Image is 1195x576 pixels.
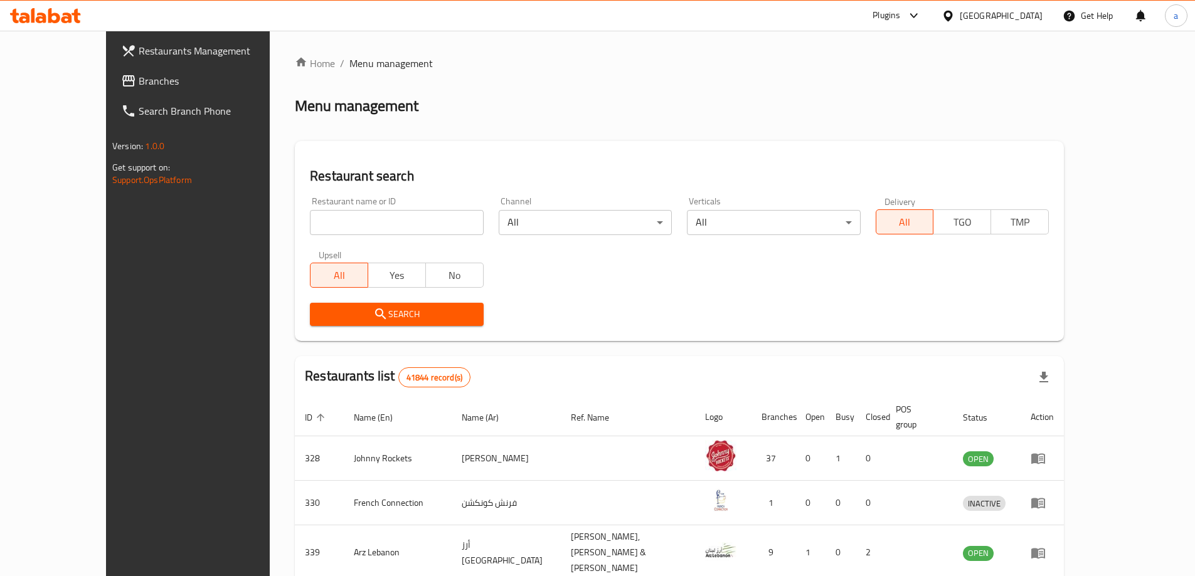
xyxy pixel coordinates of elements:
td: فرنش كونكشن [452,481,561,525]
span: Name (Ar) [462,410,515,425]
h2: Restaurant search [310,167,1049,186]
td: 0 [795,436,826,481]
button: TMP [991,209,1049,234]
img: French Connection [705,484,736,516]
span: TGO [938,213,986,231]
div: All [687,210,860,235]
div: Total records count [398,367,470,387]
td: 1 [826,436,856,481]
label: Upsell [319,250,342,259]
td: French Connection [344,481,452,525]
th: Logo [695,398,752,436]
td: 0 [795,481,826,525]
img: Arz Lebanon [705,535,736,566]
span: INACTIVE [963,496,1006,511]
button: Search [310,303,483,326]
button: Yes [368,263,426,288]
button: TGO [933,209,991,234]
span: Yes [373,266,421,285]
li: / [340,56,344,71]
span: Menu management [349,56,433,71]
td: 328 [295,436,344,481]
button: No [425,263,484,288]
span: a [1174,9,1178,23]
div: INACTIVE [963,496,1006,511]
div: Menu [1031,451,1054,466]
a: Search Branch Phone [111,96,305,126]
div: Export file [1029,362,1059,392]
label: Delivery [884,197,916,206]
div: Menu [1031,545,1054,560]
th: Closed [856,398,886,436]
span: OPEN [963,452,994,466]
div: Menu [1031,495,1054,510]
span: All [316,266,363,285]
span: POS group [896,402,938,432]
a: Restaurants Management [111,36,305,66]
nav: breadcrumb [295,56,1064,71]
span: TMP [996,213,1044,231]
td: 1 [752,481,795,525]
th: Open [795,398,826,436]
td: 0 [856,436,886,481]
span: Search [320,306,473,322]
th: Branches [752,398,795,436]
span: 1.0.0 [145,138,164,154]
span: All [881,213,929,231]
h2: Restaurants list [305,367,470,387]
td: 37 [752,436,795,481]
th: Action [1021,398,1064,436]
span: ID [305,410,329,425]
td: 330 [295,481,344,525]
h2: Menu management [295,96,418,116]
input: Search for restaurant name or ID.. [310,210,483,235]
img: Johnny Rockets [705,440,736,471]
span: No [431,266,479,285]
td: Johnny Rockets [344,436,452,481]
span: Ref. Name [571,410,625,425]
th: Busy [826,398,856,436]
div: All [499,210,672,235]
span: Get support on: [112,159,170,175]
td: 0 [856,481,886,525]
div: [GEOGRAPHIC_DATA] [960,9,1043,23]
span: Restaurants Management [139,43,295,58]
a: Branches [111,66,305,96]
span: Search Branch Phone [139,103,295,118]
div: Plugins [873,8,900,23]
td: [PERSON_NAME] [452,436,561,481]
span: 41844 record(s) [399,372,470,384]
span: Name (En) [354,410,409,425]
td: 0 [826,481,856,525]
span: OPEN [963,546,994,560]
button: All [876,209,934,234]
a: Home [295,56,335,71]
span: Version: [112,138,143,154]
span: Branches [139,73,295,88]
span: Status [963,410,1004,425]
a: Support.OpsPlatform [112,172,192,188]
button: All [310,263,368,288]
